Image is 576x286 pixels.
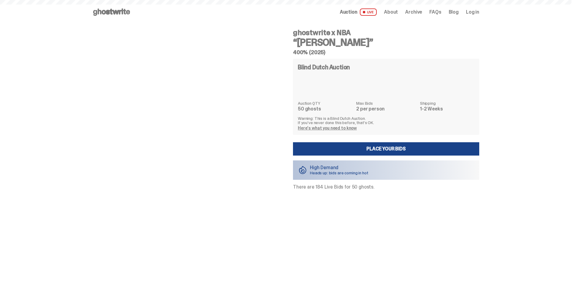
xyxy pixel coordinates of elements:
p: There are 184 Live Bids for 50 ghosts. [293,185,479,189]
p: Warning: This is a Blind Dutch Auction. If you’ve never done this before, that’s OK. [298,116,474,125]
a: Blog [449,10,459,15]
h3: “[PERSON_NAME]” [293,38,479,47]
a: Archive [405,10,422,15]
a: About [384,10,398,15]
span: LIVE [360,8,377,16]
dd: 1-2 Weeks [420,107,474,111]
p: High Demand [310,165,368,170]
dt: Max Bids [356,101,416,105]
h4: Blind Dutch Auction [298,64,350,70]
dt: Auction QTY [298,101,353,105]
span: Auction [340,10,357,15]
a: Auction LIVE [340,8,377,16]
p: Heads up: bids are coming in hot [310,171,368,175]
h5: 400% (2025) [293,50,479,55]
dt: Shipping [420,101,474,105]
a: FAQs [429,10,441,15]
a: Here's what you need to know [298,125,357,131]
dd: 50 ghosts [298,107,353,111]
a: Log in [466,10,479,15]
a: Place your Bids [293,142,479,156]
h4: ghostwrite x NBA [293,29,479,36]
dd: 2 per person [356,107,416,111]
